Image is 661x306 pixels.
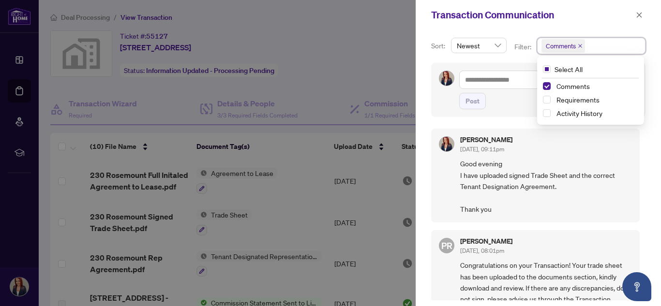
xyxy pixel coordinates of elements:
span: Comments [541,39,585,53]
span: Select Requirements [543,96,551,103]
span: Select Activity History [543,109,551,117]
span: Select Comments [543,82,551,90]
img: Profile Icon [439,137,454,151]
button: Post [459,93,486,109]
div: Transaction Communication [431,8,633,22]
span: [DATE], 08:01pm [460,247,504,254]
span: Activity History [553,107,638,119]
span: PR [441,239,452,252]
p: Sort: [431,41,447,51]
span: Requirements [553,94,638,105]
span: Good evening I have uploaded signed Trade Sheet and the correct Tenant Designation Agreement. Tha... [460,158,632,215]
span: Comments [556,82,590,90]
span: Select All [551,64,586,74]
h5: [PERSON_NAME] [460,136,512,143]
p: Filter: [514,42,533,52]
span: Requirements [556,95,600,104]
span: [DATE], 09:11pm [460,146,504,153]
span: Activity History [556,109,602,117]
h5: [PERSON_NAME] [460,238,512,245]
span: Comments [553,80,638,92]
button: Open asap [622,272,651,301]
span: Comments [546,41,576,51]
span: Newest [457,38,501,53]
img: Profile Icon [439,71,454,86]
span: close [578,44,583,48]
span: close [636,12,643,18]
